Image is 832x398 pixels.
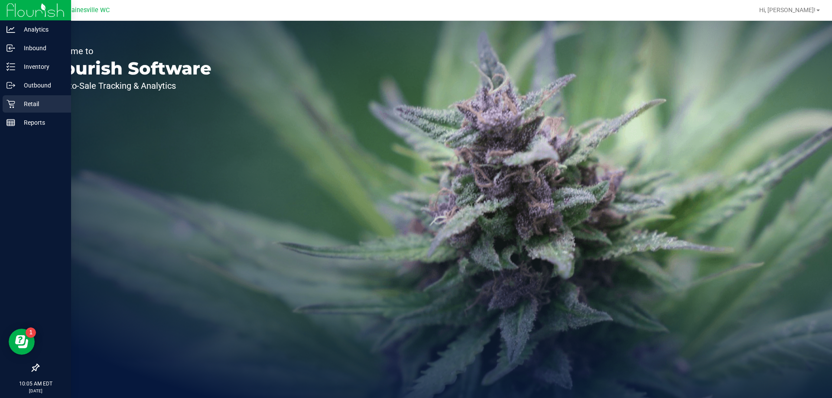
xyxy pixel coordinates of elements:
[47,47,211,55] p: Welcome to
[15,99,67,109] p: Retail
[26,327,36,338] iframe: Resource center unread badge
[6,44,15,52] inline-svg: Inbound
[47,60,211,77] p: Flourish Software
[15,117,67,128] p: Reports
[759,6,816,13] span: Hi, [PERSON_NAME]!
[6,25,15,34] inline-svg: Analytics
[4,388,67,394] p: [DATE]
[67,6,110,14] span: Gainesville WC
[6,62,15,71] inline-svg: Inventory
[6,81,15,90] inline-svg: Outbound
[15,80,67,91] p: Outbound
[9,329,35,355] iframe: Resource center
[6,118,15,127] inline-svg: Reports
[4,380,67,388] p: 10:05 AM EDT
[15,43,67,53] p: Inbound
[15,61,67,72] p: Inventory
[6,100,15,108] inline-svg: Retail
[47,81,211,90] p: Seed-to-Sale Tracking & Analytics
[15,24,67,35] p: Analytics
